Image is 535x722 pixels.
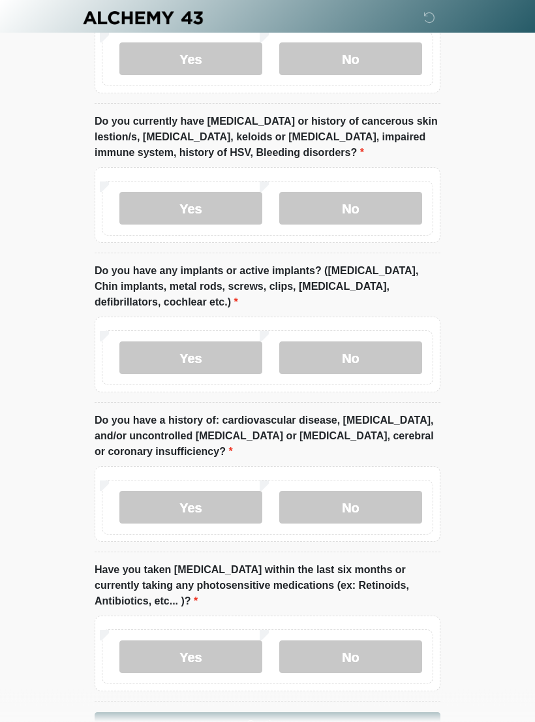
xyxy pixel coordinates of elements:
label: No [279,43,422,76]
label: Do you have any implants or active implants? ([MEDICAL_DATA], Chin implants, metal rods, screws, ... [95,264,440,311]
label: Yes [119,342,262,375]
img: Alchemy 43 Logo [82,10,204,26]
label: No [279,342,422,375]
label: Yes [119,43,262,76]
label: Have you taken [MEDICAL_DATA] within the last six months or currently taking any photosensitive m... [95,563,440,610]
label: Do you have a history of: cardiovascular disease, [MEDICAL_DATA], and/or uncontrolled [MEDICAL_DA... [95,413,440,460]
label: No [279,641,422,674]
label: No [279,492,422,524]
label: No [279,193,422,225]
label: Yes [119,641,262,674]
label: Do you currently have [MEDICAL_DATA] or history of cancerous skin lestion/s, [MEDICAL_DATA], kelo... [95,114,440,161]
label: Yes [119,193,262,225]
label: Yes [119,492,262,524]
